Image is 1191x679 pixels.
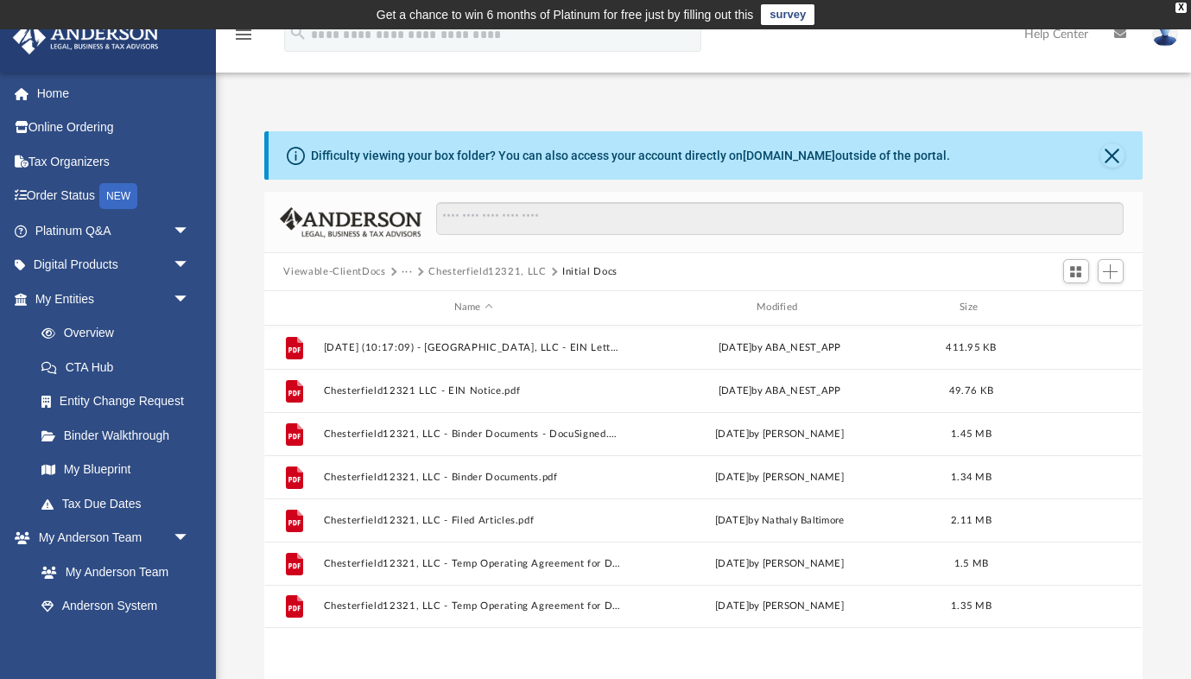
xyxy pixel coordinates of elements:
[12,144,216,179] a: Tax Organizers
[324,515,623,526] button: Chesterfield12321, LLC - Filed Articles.pdf
[324,558,623,569] button: Chesterfield12321, LLC - Temp Operating Agreement for Deed - DocuSigned.pdf
[12,76,216,111] a: Home
[630,300,929,315] div: Modified
[324,472,623,483] button: Chesterfield12321, LLC - Binder Documents.pdf
[8,21,164,54] img: Anderson Advisors Platinum Portal
[324,600,623,612] button: Chesterfield12321, LLC - Temp Operating Agreement for Deed.pdf
[24,453,207,487] a: My Blueprint
[630,383,929,398] div: [DATE] by ABA_NEST_APP
[311,147,950,165] div: Difficulty viewing your box folder? You can also access your account directly on outside of the p...
[288,23,307,42] i: search
[630,512,929,528] div: [DATE] by Nathaly Baltimore
[24,418,216,453] a: Binder Walkthrough
[24,384,216,419] a: Entity Change Request
[952,515,992,524] span: 2.11 MB
[954,558,989,568] span: 1.5 MB
[12,111,216,145] a: Online Ordering
[1098,259,1124,283] button: Add
[1014,300,1135,315] div: id
[324,385,623,397] button: Chesterfield12321 LLC - EIN Notice.pdf
[761,4,814,25] a: survey
[324,428,623,440] button: Chesterfield12321, LLC - Binder Documents - DocuSigned.pdf
[323,300,623,315] div: Name
[24,589,207,624] a: Anderson System
[1063,259,1089,283] button: Switch to Grid View
[24,316,216,351] a: Overview
[630,426,929,441] div: [DATE] by [PERSON_NAME]
[436,202,1123,235] input: Search files and folders
[12,213,216,248] a: Platinum Q&Aarrow_drop_down
[630,339,929,355] div: [DATE] by ABA_NEST_APP
[24,350,216,384] a: CTA Hub
[952,472,992,481] span: 1.34 MB
[428,264,546,280] button: Chesterfield12321, LLC
[233,24,254,45] i: menu
[283,264,385,280] button: Viewable-ClientDocs
[949,385,993,395] span: 49.76 KB
[173,248,207,283] span: arrow_drop_down
[402,264,413,280] button: ···
[324,342,623,353] button: [DATE] (10:17:09) - [GEOGRAPHIC_DATA], LLC - EIN Letter from IRS.pdf
[743,149,835,162] a: [DOMAIN_NAME]
[233,33,254,45] a: menu
[630,469,929,485] div: [DATE] by [PERSON_NAME]
[12,521,207,555] a: My Anderson Teamarrow_drop_down
[952,601,992,611] span: 1.35 MB
[947,342,997,352] span: 411.95 KB
[12,282,216,316] a: My Entitiesarrow_drop_down
[173,521,207,556] span: arrow_drop_down
[952,428,992,438] span: 1.45 MB
[1152,22,1178,47] img: User Pic
[377,4,754,25] div: Get a chance to win 6 months of Platinum for free just by filling out this
[630,555,929,571] div: [DATE] by [PERSON_NAME]
[937,300,1006,315] div: Size
[12,248,216,282] a: Digital Productsarrow_drop_down
[12,179,216,214] a: Order StatusNEW
[272,300,315,315] div: id
[24,555,199,589] a: My Anderson Team
[99,183,137,209] div: NEW
[173,213,207,249] span: arrow_drop_down
[1100,143,1124,168] button: Close
[630,599,929,614] div: [DATE] by [PERSON_NAME]
[173,282,207,317] span: arrow_drop_down
[562,264,618,280] button: Initial Docs
[24,486,216,521] a: Tax Due Dates
[1175,3,1187,13] div: close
